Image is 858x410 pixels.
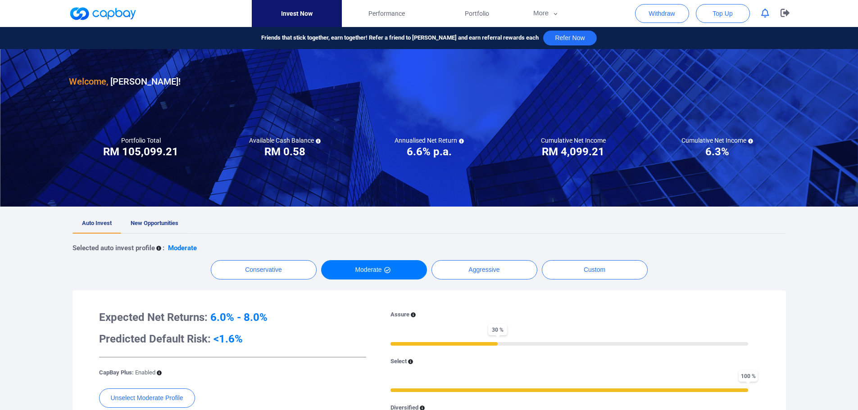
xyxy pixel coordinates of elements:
h3: 6.6% p.a. [407,144,452,159]
button: Unselect Moderate Profile [99,388,195,408]
span: Auto Invest [82,220,112,226]
p: Selected auto invest profile [73,243,155,253]
button: Aggressive [431,260,537,279]
h5: Cumulative Net Income [681,136,753,144]
button: Top Up [696,4,750,23]
button: Custom [542,260,648,279]
button: Moderate [321,260,427,279]
span: Top Up [713,9,732,18]
p: CapBay Plus: [99,368,155,378]
span: New Opportunities [131,220,178,226]
span: <1.6% [213,333,243,345]
span: Friends that stick together, earn together! Refer a friend to [PERSON_NAME] and earn referral rew... [261,33,539,43]
span: Welcome, [69,76,108,87]
p: Assure [390,310,409,320]
span: 30 % [488,324,507,335]
h5: Portfolio Total [121,136,161,144]
h5: Cumulative Net Income [541,136,606,144]
h3: RM 105,099.21 [103,144,178,159]
span: 6.0% - 8.0% [210,311,268,324]
p: Moderate [168,243,197,253]
h3: RM 4,099.21 [542,144,604,159]
h3: [PERSON_NAME] ! [69,74,181,89]
button: Refer Now [543,31,596,45]
h5: Annualised Net Return [395,136,464,144]
span: 100 % [739,370,758,382]
h3: Predicted Default Risk: [99,332,366,346]
h3: RM 0.58 [264,144,305,159]
button: Withdraw [635,4,689,23]
h5: Available Cash Balance [249,136,321,144]
p: Select [390,357,407,366]
p: : [163,243,164,253]
h3: 6.3% [705,144,729,159]
span: Enabled [135,369,155,376]
button: Conservative [211,260,317,279]
span: Performance [368,9,405,18]
span: Portfolio [465,9,489,18]
h3: Expected Net Returns: [99,310,366,324]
